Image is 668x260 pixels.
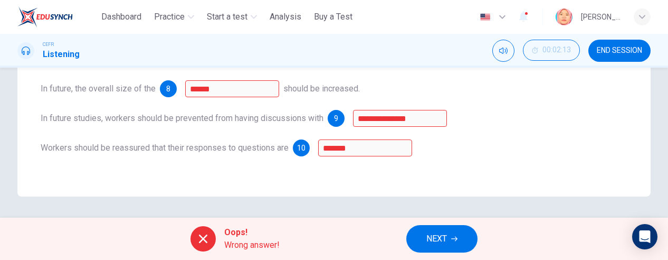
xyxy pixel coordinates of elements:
span: Analysis [270,11,301,23]
span: NEXT [426,231,447,246]
button: END SESSION [588,40,651,62]
span: Practice [154,11,185,23]
button: NEXT [406,225,478,253]
span: should be increased. [283,83,360,94]
span: 9 [334,115,338,122]
button: Start a test [203,7,261,26]
span: END SESSION [597,47,642,55]
span: Dashboard [101,11,141,23]
span: 8 [166,85,170,92]
img: en [479,13,492,21]
button: Practice [150,7,198,26]
span: 10 [297,144,306,152]
input: confidential [318,140,412,156]
a: ELTC logo [17,6,97,27]
input: sample; group [185,80,279,97]
h1: Listening [43,48,80,61]
img: Profile picture [556,8,572,25]
img: ELTC logo [17,6,73,27]
div: [PERSON_NAME] [581,11,621,23]
input: other colleagues [353,110,447,127]
span: Buy a Test [314,11,352,23]
span: CEFR [43,41,54,48]
span: Wrong answer! [224,239,280,252]
span: Workers should be reassured that their responses to questions are [41,143,289,153]
div: Open Intercom Messenger [632,224,657,249]
div: Mute [492,40,514,62]
span: In future, the overall size of the [41,83,156,94]
span: Oops! [224,226,280,239]
button: Buy a Test [310,7,357,26]
span: Start a test [207,11,247,23]
span: In future studies, workers should be prevented from having discussions with [41,113,323,123]
button: Dashboard [97,7,146,26]
button: Analysis [265,7,306,26]
button: 00:02:13 [523,40,580,61]
span: 00:02:13 [542,46,571,54]
div: Hide [523,40,580,62]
